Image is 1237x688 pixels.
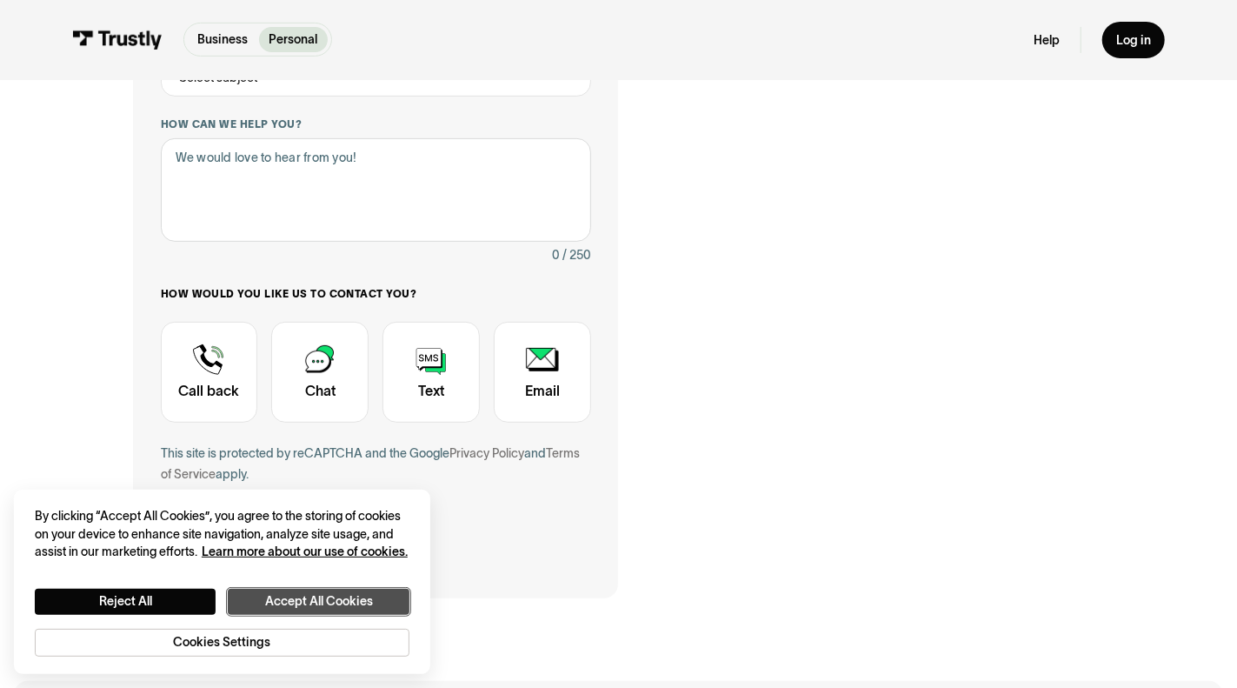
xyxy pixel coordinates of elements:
div: / 250 [563,245,591,266]
div: Cookie banner [14,490,430,674]
label: How can we help you? [161,117,591,131]
a: Terms of Service [161,446,580,481]
button: Cookies Settings [35,629,409,657]
label: How would you like us to contact you? [161,287,591,301]
a: Help [1034,32,1060,48]
a: More information about your privacy, opens in a new tab [202,544,408,558]
img: Trustly Logo [72,30,163,50]
p: Personal [269,30,317,49]
button: Accept All Cookies [228,589,409,615]
a: Privacy Policy [449,446,524,460]
a: Log in [1102,22,1165,58]
div: 0 [553,245,560,266]
button: Reject All [35,589,216,615]
div: Log in [1116,32,1151,48]
a: Business [188,27,259,52]
div: By clicking “Accept All Cookies”, you agree to the storing of cookies on your device to enhance s... [35,507,409,562]
a: Personal [259,27,329,52]
div: This site is protected by reCAPTCHA and the Google and apply. [161,444,591,485]
div: Privacy [35,507,409,658]
p: Business [198,30,249,49]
